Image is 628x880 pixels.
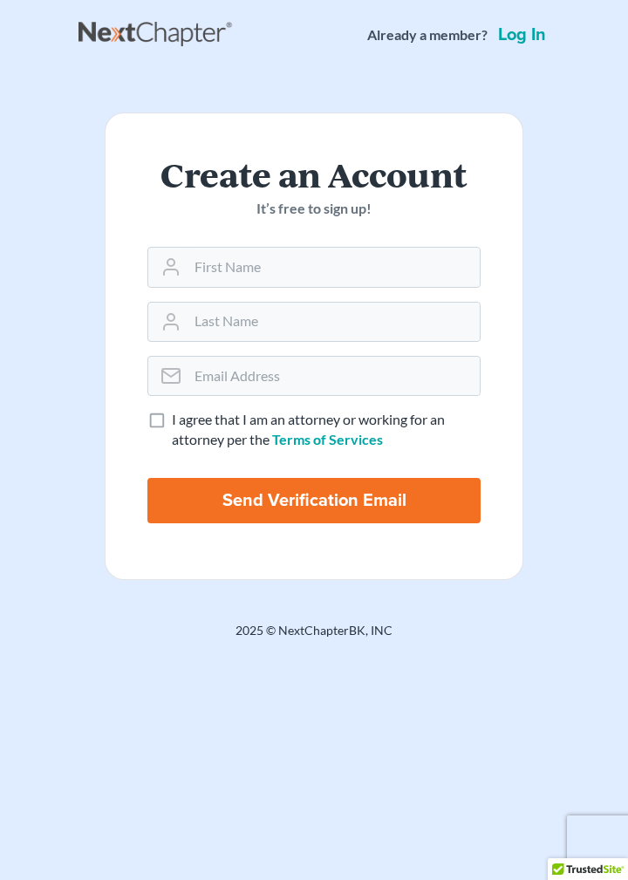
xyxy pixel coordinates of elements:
a: Log in [495,26,549,44]
span: I agree that I am an attorney or working for an attorney per the [172,411,445,447]
input: Send Verification Email [147,478,481,523]
input: Email Address [188,357,480,395]
input: First Name [188,248,480,286]
a: Terms of Services [272,431,383,447]
strong: Already a member? [367,25,488,45]
div: 2025 © NextChapterBK, INC [78,622,549,653]
h2: Create an Account [147,155,481,192]
p: It’s free to sign up! [147,199,481,219]
input: Last Name [188,303,480,341]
